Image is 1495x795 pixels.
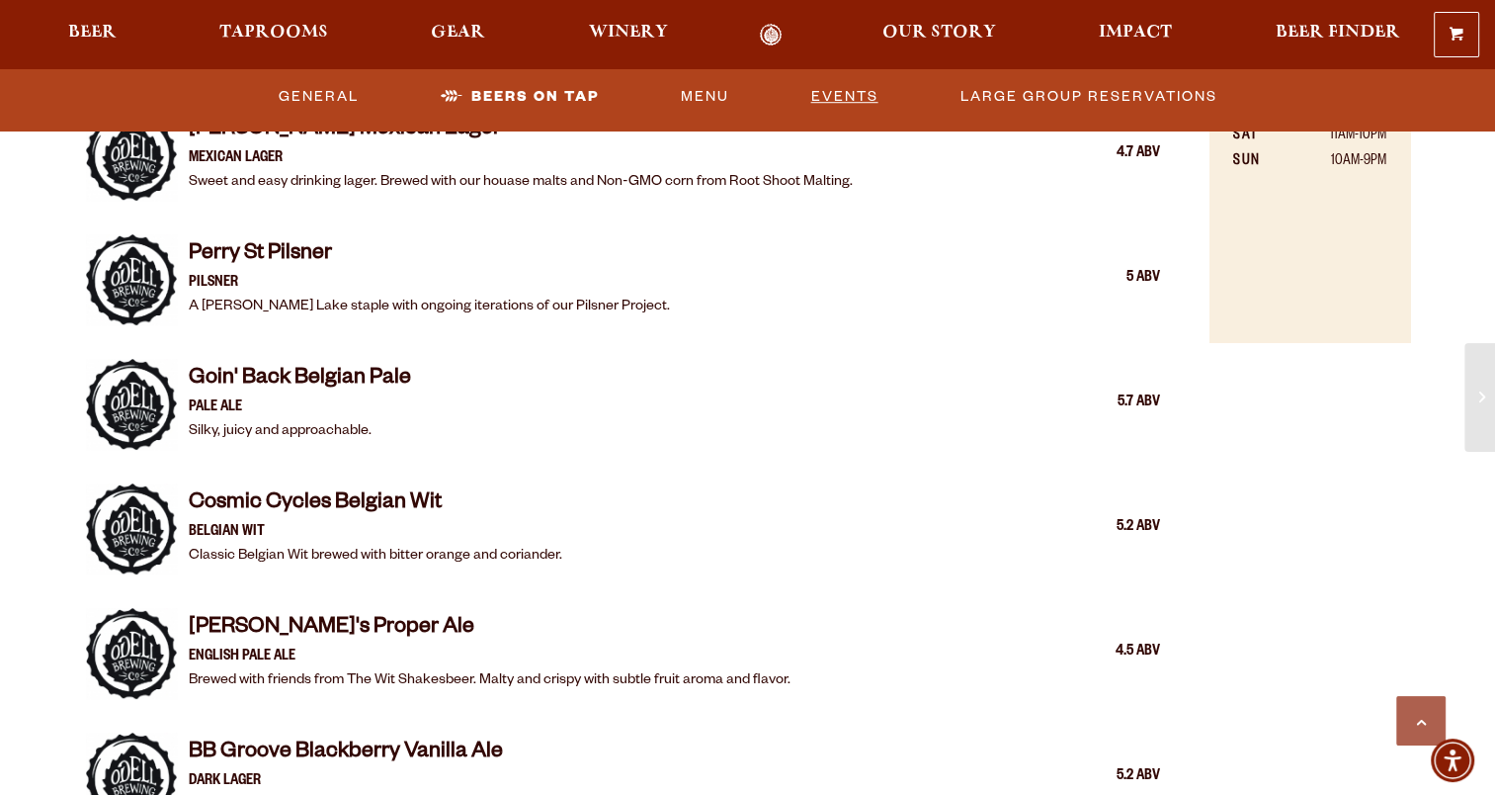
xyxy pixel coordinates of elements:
[1233,124,1286,149] th: SAT
[589,25,668,41] span: Winery
[189,420,411,444] p: Silky, juicy and approachable.
[1061,266,1160,292] div: 5 ABV
[86,359,177,450] img: Item Thumbnail
[189,397,411,420] p: Pale Ale
[1262,24,1412,46] a: Beer Finder
[189,365,411,397] h4: Goin' Back Belgian Pale
[1396,696,1446,746] a: Scroll to top
[1061,515,1160,541] div: 5.2 ABV
[673,74,737,120] a: Menu
[271,74,367,120] a: General
[1061,141,1160,167] div: 4.7 ABV
[86,234,177,325] img: Item Thumbnail
[870,24,1009,46] a: Our Story
[189,646,790,669] p: English Pale Ale
[418,24,498,46] a: Gear
[86,484,177,574] img: Item Thumbnail
[189,147,853,171] p: Mexican Lager
[189,545,562,569] p: Classic Belgian Wit brewed with bitter orange and coriander.
[86,608,177,699] img: Item Thumbnail
[1431,739,1474,782] div: Accessibility Menu
[68,25,117,41] span: Beer
[189,669,790,693] p: Brewed with friends from The Wit Shakesbeer. Malty and crispy with subtle fruit aroma and flavor.
[1061,764,1160,790] div: 5.2 ABV
[576,24,681,46] a: Winery
[189,521,562,545] p: Belgian Wit
[189,272,670,296] p: Pilsner
[55,24,129,46] a: Beer
[189,489,562,521] h4: Cosmic Cycles Belgian Wit
[189,614,790,646] h4: [PERSON_NAME]'s Proper Ale
[189,770,712,794] p: Dark Lager
[86,110,177,201] img: Item Thumbnail
[1086,24,1185,46] a: Impact
[1233,149,1286,175] th: SUN
[1099,25,1172,41] span: Impact
[189,739,712,770] h4: BB Groove Blackberry Vanilla Ale
[882,25,996,41] span: Our Story
[219,25,328,41] span: Taprooms
[189,240,670,272] h4: Perry St Pilsner
[189,116,853,147] h4: [PERSON_NAME] Mexican Lager
[1286,124,1386,149] td: 11AM-10PM
[1061,640,1160,665] div: 4.5 ABV
[1061,391,1160,416] div: 5.7 ABV
[1275,25,1399,41] span: Beer Finder
[803,74,886,120] a: Events
[433,74,607,120] a: Beers On Tap
[207,24,341,46] a: Taprooms
[431,25,485,41] span: Gear
[953,74,1225,120] a: Large Group Reservations
[1286,149,1386,175] td: 10AM-9PM
[734,24,808,46] a: Odell Home
[189,296,670,319] p: A [PERSON_NAME] Lake staple with ongoing iterations of our Pilsner Project.
[189,171,853,195] p: Sweet and easy drinking lager. Brewed with our houase malts and Non-GMO corn from Root Shoot Malt...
